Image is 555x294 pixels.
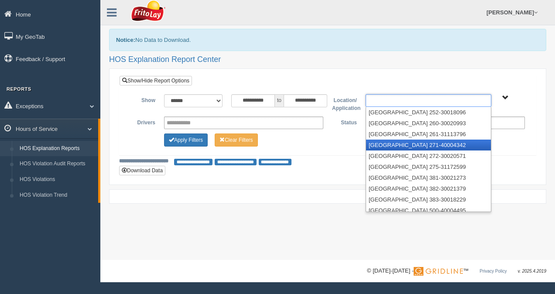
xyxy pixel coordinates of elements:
label: Show [126,94,160,105]
li: [GEOGRAPHIC_DATA] 271-40004342 [366,140,491,150]
li: [GEOGRAPHIC_DATA] 382-30021379 [366,183,491,194]
h2: HOS Explanation Report Center [109,55,546,64]
button: Change Filter Options [215,133,258,147]
div: No Data to Download. [109,29,546,51]
span: v. 2025.4.2019 [518,269,546,273]
li: [GEOGRAPHIC_DATA] 272-30020571 [366,150,491,161]
button: Download Data [119,166,165,175]
img: Gridline [414,267,463,276]
b: Notice: [116,37,135,43]
li: [GEOGRAPHIC_DATA] 381-30021273 [366,172,491,183]
label: Status [328,116,361,127]
a: Show/Hide Report Options [120,76,192,85]
a: HOS Explanation Reports [16,141,98,157]
button: Change Filter Options [164,133,208,147]
li: [GEOGRAPHIC_DATA] 252-30018096 [366,107,491,118]
a: HOS Violation Trend [16,188,98,203]
li: [GEOGRAPHIC_DATA] 383-30018229 [366,194,491,205]
li: [GEOGRAPHIC_DATA] 275-31172599 [366,161,491,172]
span: to [275,94,284,107]
label: Drivers [126,116,160,127]
label: Location/ Application [328,94,361,112]
a: Privacy Policy [480,269,507,273]
li: [GEOGRAPHIC_DATA] 261-31113796 [366,129,491,140]
li: [GEOGRAPHIC_DATA] 260-30020993 [366,118,491,129]
li: [GEOGRAPHIC_DATA] 500-40004495 [366,205,491,216]
a: HOS Violations [16,172,98,188]
div: © [DATE]-[DATE] - ™ [367,267,546,276]
a: HOS Violation Audit Reports [16,156,98,172]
